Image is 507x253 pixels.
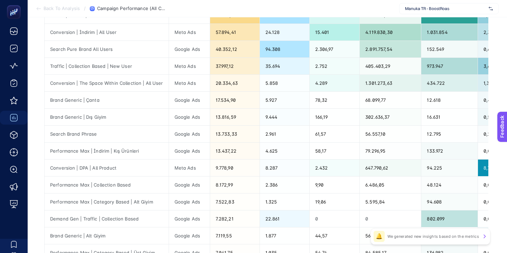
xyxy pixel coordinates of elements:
div: Meta Ads [169,58,210,74]
div: 40.352,12 [210,41,260,57]
div: Google Ads [169,193,210,210]
div: 61,57 [310,126,360,142]
div: Google Ads [169,126,210,142]
div: 2.752 [310,58,360,74]
div: Google Ads [169,41,210,57]
div: 35.694 [260,58,309,74]
img: svg%3e [489,5,493,12]
div: 94.608 [421,193,477,210]
div: Brand Generic | Alt Giyim [45,227,169,244]
div: 68.099,77 [360,92,421,108]
div: 2.961 [260,126,309,142]
div: Performance Max | İndirim | Kış Ürünleri [45,143,169,159]
div: 48.124 [421,177,477,193]
div: 302.636,37 [360,109,421,125]
div: 56.637,06 [360,227,421,244]
div: 4.119.830,30 [360,24,421,40]
div: 434.722 [421,75,477,91]
span: Manuka TR - BoostRoas [405,6,486,11]
div: Google Ads [169,92,210,108]
div: 802.099 [421,210,477,227]
div: 1.325 [260,193,309,210]
div: 15.401 [310,24,360,40]
div: 2.306,97 [310,41,360,57]
div: 973.947 [421,58,477,74]
div: 0 [360,210,421,227]
div: 16.631 [421,109,477,125]
div: Brand Generic | Dış Giyim [45,109,169,125]
div: 133.972 [421,143,477,159]
div: 4.625 [260,143,309,159]
p: We generated new insights based on the metrics [387,234,479,239]
div: 5.927 [260,92,309,108]
span: Campaign Performance (All Channel) [97,6,166,11]
div: 94.308 [260,41,309,57]
div: 24.128 [260,24,309,40]
div: 13.816,59 [210,109,260,125]
div: 647.790,62 [360,160,421,176]
div: 7.282,21 [210,210,260,227]
div: Search Pure Brand All Users [45,41,169,57]
div: Performance Max | Category Based | Alt Giyim [45,193,169,210]
div: Conversion | İndirim | All User [45,24,169,40]
div: Conversion | The Space Within Collection | All User [45,75,169,91]
div: 57.894,41 [210,24,260,40]
div: 56.557,10 [360,126,421,142]
div: 79.296,95 [360,143,421,159]
div: 8.172,99 [210,177,260,193]
div: Brand Generic | Çanta [45,92,169,108]
div: 4.289 [310,75,360,91]
div: Google Ads [169,210,210,227]
div: 94.225 [421,160,477,176]
span: Feedback [4,2,26,8]
div: 2.386 [260,177,309,193]
div: Meta Ads [169,160,210,176]
div: 9,90 [310,177,360,193]
div: 37.997,12 [210,58,260,74]
div: 🔔 [374,231,385,242]
div: Demand Gen | Traffic | Collection Based [45,210,169,227]
div: Google Ads [169,143,210,159]
div: 8.287 [260,160,309,176]
div: 0 [310,210,360,227]
span: / [84,6,86,11]
div: 6.486,05 [360,177,421,193]
span: Back To Analysis [44,6,80,11]
div: 1.301.273,63 [360,75,421,91]
div: 12.618 [421,92,477,108]
div: 20.334,63 [210,75,260,91]
div: 22.861 [260,210,309,227]
div: 12.795 [421,126,477,142]
div: 405.403,29 [360,58,421,74]
div: 9.778,90 [210,160,260,176]
div: Google Ads [169,109,210,125]
div: 2.891.757,54 [360,41,421,57]
div: Google Ads [169,227,210,244]
div: 1.031.854 [421,24,477,40]
div: 13.733,33 [210,126,260,142]
div: 13.437,22 [210,143,260,159]
div: 19,06 [310,193,360,210]
div: 7.522,83 [210,193,260,210]
div: 58,17 [310,143,360,159]
div: 1.877 [260,227,309,244]
div: 78,32 [310,92,360,108]
div: 152.549 [421,41,477,57]
div: Traffic | Collection Based | New User [45,58,169,74]
div: 7.119,55 [210,227,260,244]
div: Performance Max | Collection Based [45,177,169,193]
div: 9.444 [260,109,309,125]
div: 2.432 [310,160,360,176]
div: 5.595,84 [360,193,421,210]
div: 166,19 [310,109,360,125]
div: Meta Ads [169,24,210,40]
div: 17.534,90 [210,92,260,108]
div: Meta Ads [169,75,210,91]
div: Search Brand Phrase [45,126,169,142]
div: Google Ads [169,177,210,193]
div: 44,57 [310,227,360,244]
div: 3.911 [421,227,477,244]
div: 5.858 [260,75,309,91]
div: Conversion | DPA | All Product [45,160,169,176]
